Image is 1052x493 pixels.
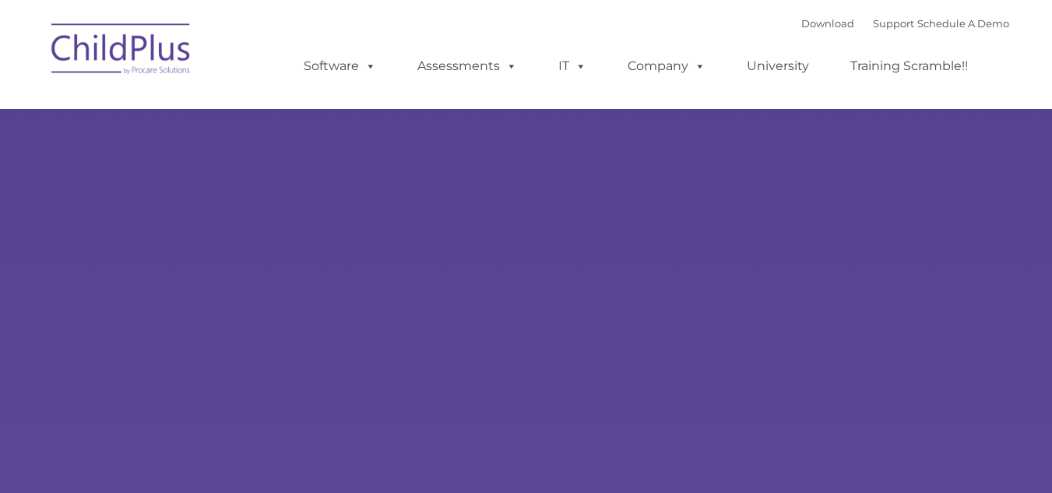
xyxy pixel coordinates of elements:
a: University [731,51,825,82]
a: Training Scramble!! [835,51,983,82]
a: Assessments [402,51,533,82]
img: ChildPlus by Procare Solutions [44,12,199,90]
a: Software [288,51,392,82]
a: Support [873,17,914,30]
a: Download [801,17,854,30]
a: Company [612,51,721,82]
a: Schedule A Demo [917,17,1009,30]
a: IT [543,51,602,82]
font: | [801,17,1009,30]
